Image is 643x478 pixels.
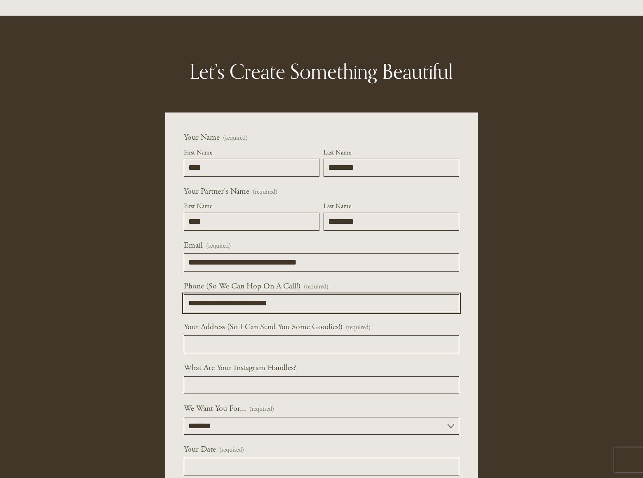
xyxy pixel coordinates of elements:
[184,239,203,252] span: Email
[184,443,216,456] span: Your Date
[206,241,231,251] span: (required)
[324,148,459,159] div: Last Name
[249,404,274,415] span: (required)
[346,322,371,333] span: (required)
[184,185,249,198] span: Your Partner's Name
[138,58,504,85] h2: Let’s Create Something Beautiful
[324,201,459,213] div: Last Name
[184,148,319,159] div: First Name
[184,361,296,375] span: What Are Your Instagram Handles?
[304,284,329,290] span: (required)
[184,280,300,293] span: Phone (So We Can Hop On A Call!)
[184,417,459,435] select: We Want You For...
[223,135,248,141] span: (required)
[184,321,343,334] span: Your Address (So I Can Send You Some Goodies!)
[184,131,220,144] span: Your Name
[184,402,246,415] span: We Want You For...
[253,189,277,195] span: (required)
[219,445,244,455] span: (required)
[184,201,319,213] div: First Name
